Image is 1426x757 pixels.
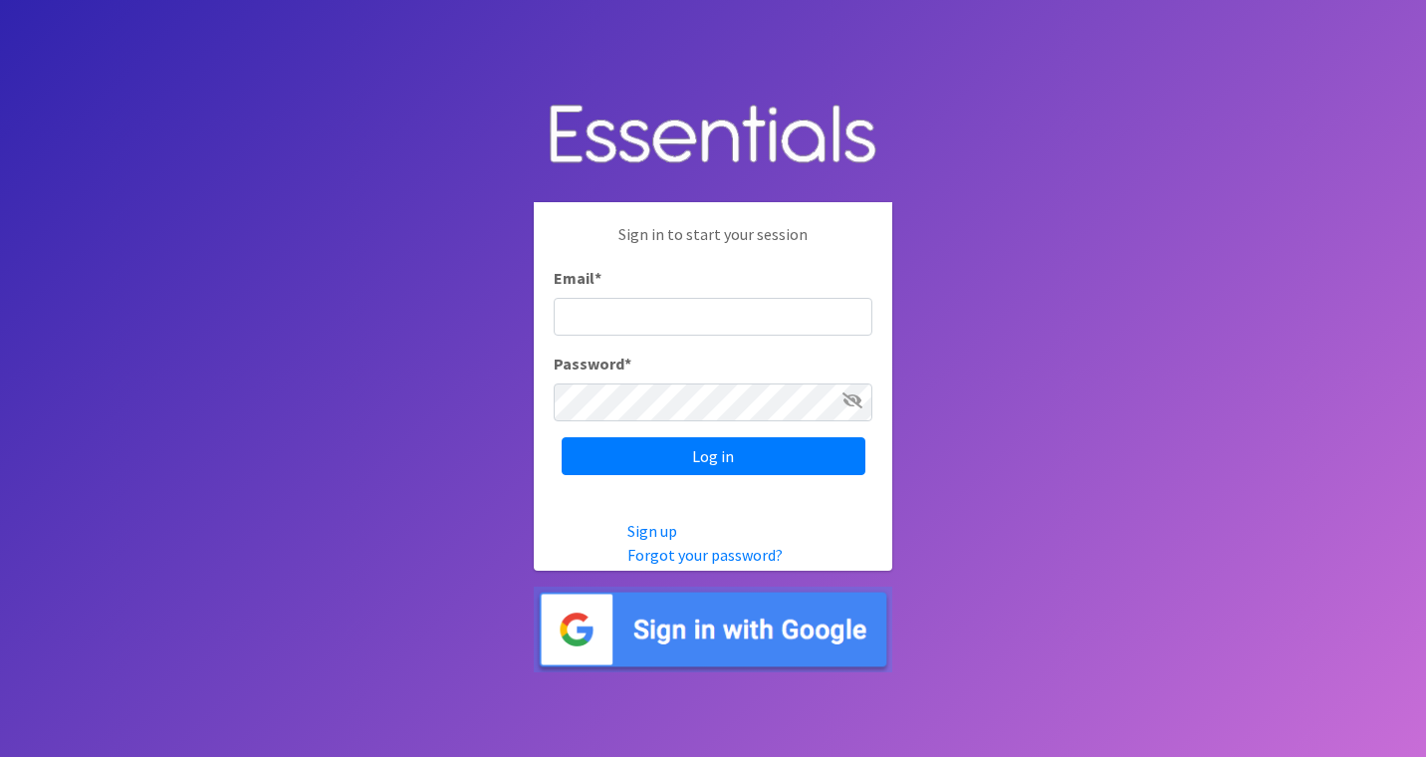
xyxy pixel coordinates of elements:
input: Log in [562,437,865,475]
img: Sign in with Google [534,587,892,673]
img: Human Essentials [534,85,892,187]
abbr: required [624,354,631,374]
label: Email [554,266,601,290]
abbr: required [594,268,601,288]
label: Password [554,352,631,376]
p: Sign in to start your session [554,222,872,266]
a: Sign up [627,521,677,541]
a: Forgot your password? [627,545,783,565]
